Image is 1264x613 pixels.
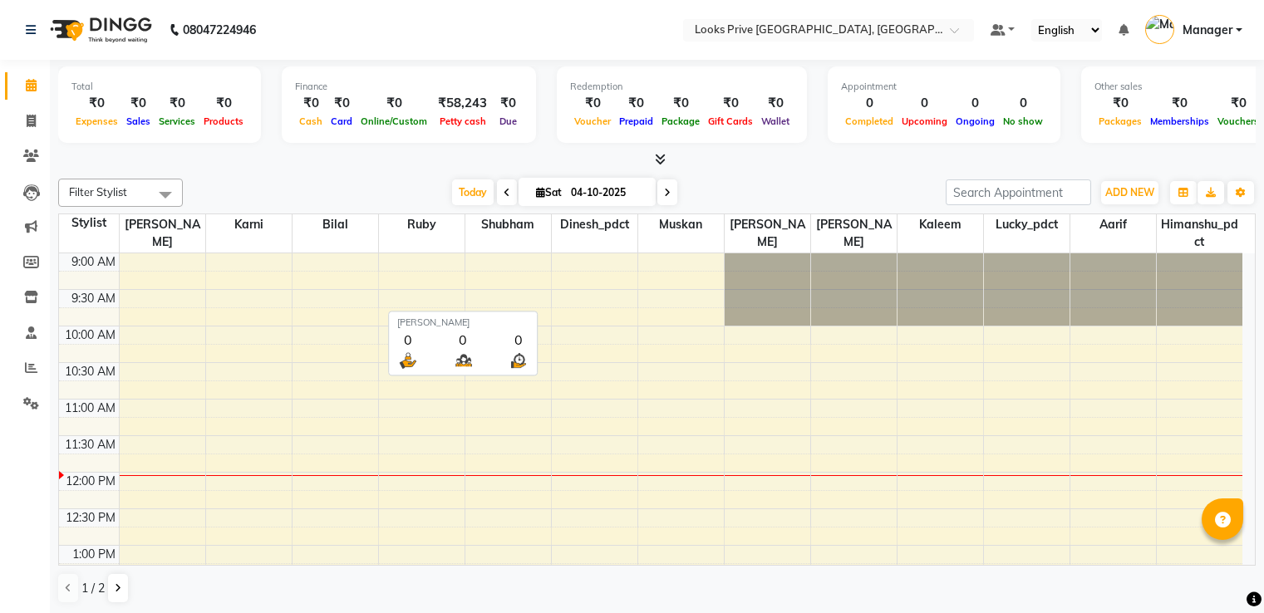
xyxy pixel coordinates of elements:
span: Package [657,115,704,127]
div: ₹0 [657,94,704,113]
div: ₹0 [357,94,431,113]
span: 1 / 2 [81,580,105,597]
span: Due [495,115,521,127]
iframe: chat widget [1194,547,1247,596]
div: [PERSON_NAME] [397,316,529,330]
div: 0 [898,94,952,113]
div: 12:30 PM [62,509,119,527]
span: Packages [1094,115,1146,127]
div: ₹0 [704,94,757,113]
div: 10:00 AM [61,326,119,344]
span: Shubham [465,214,551,235]
div: ₹0 [155,94,199,113]
div: 12:00 PM [62,473,119,490]
div: 0 [453,330,474,350]
span: Dinesh_pdct [552,214,637,235]
div: 11:00 AM [61,400,119,417]
div: Total [71,80,248,94]
div: Redemption [570,80,794,94]
div: ₹0 [199,94,248,113]
span: No show [999,115,1047,127]
span: Aarif [1070,214,1156,235]
span: [PERSON_NAME] [811,214,897,253]
span: Kaleem [898,214,983,235]
span: Manager [1183,22,1232,39]
b: 08047224946 [183,7,256,53]
span: Ongoing [952,115,999,127]
span: Services [155,115,199,127]
div: 0 [999,94,1047,113]
span: Today [452,179,494,205]
div: 1:00 PM [69,546,119,563]
img: logo [42,7,156,53]
div: Appointment [841,80,1047,94]
div: ₹58,243 [431,94,494,113]
span: Expenses [71,115,122,127]
div: Finance [295,80,523,94]
span: Bilal [293,214,378,235]
div: ₹0 [570,94,615,113]
button: ADD NEW [1101,181,1158,204]
span: Cash [295,115,327,127]
span: Upcoming [898,115,952,127]
div: ₹0 [71,94,122,113]
img: serve.png [397,350,418,370]
span: Lucky_pdct [984,214,1070,235]
span: Muskan [638,214,724,235]
img: queue.png [453,350,474,370]
img: Manager [1145,15,1174,44]
div: 0 [397,330,418,350]
div: 0 [952,94,999,113]
span: Card [327,115,357,127]
div: 0 [841,94,898,113]
div: 10:30 AM [61,363,119,380]
span: Wallet [757,115,794,127]
span: Memberships [1146,115,1213,127]
span: ADD NEW [1105,186,1154,199]
span: Ruby [379,214,465,235]
span: Voucher [570,115,615,127]
span: Completed [841,115,898,127]
span: Gift Cards [704,115,757,127]
div: ₹0 [757,94,794,113]
span: Products [199,115,248,127]
div: Stylist [59,214,119,232]
span: Himanshu_pdct [1157,214,1243,253]
span: Prepaid [615,115,657,127]
div: ₹0 [494,94,523,113]
img: wait_time.png [508,350,529,370]
div: ₹0 [327,94,357,113]
div: 0 [508,330,529,350]
span: Filter Stylist [69,185,127,199]
span: [PERSON_NAME] [725,214,810,253]
input: Search Appointment [946,179,1091,205]
span: Sat [532,186,566,199]
div: ₹0 [615,94,657,113]
span: Vouchers [1213,115,1263,127]
div: ₹0 [1146,94,1213,113]
span: Karni [206,214,292,235]
div: 9:00 AM [68,253,119,271]
div: ₹0 [1094,94,1146,113]
div: ₹0 [1213,94,1263,113]
div: ₹0 [295,94,327,113]
span: Sales [122,115,155,127]
span: Online/Custom [357,115,431,127]
div: 9:30 AM [68,290,119,307]
div: ₹0 [122,94,155,113]
span: [PERSON_NAME] [120,214,205,253]
span: Petty cash [435,115,490,127]
input: 2025-10-04 [566,180,649,205]
div: 11:30 AM [61,436,119,454]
